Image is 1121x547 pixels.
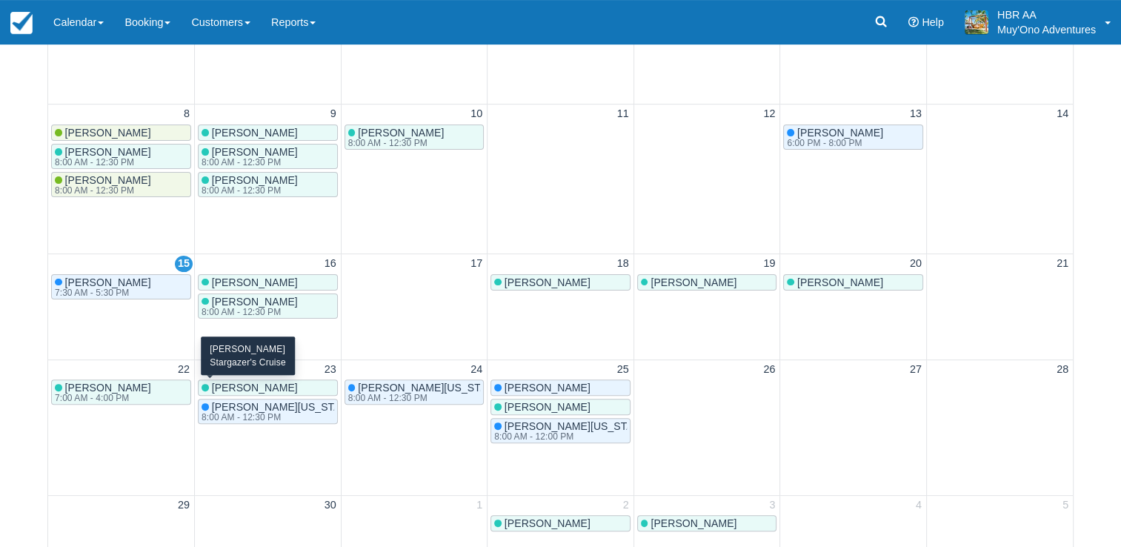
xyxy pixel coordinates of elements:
a: 21 [1054,256,1071,272]
a: 17 [468,256,485,272]
a: [PERSON_NAME] [51,125,191,141]
a: 3 [766,497,778,514]
span: [PERSON_NAME] [212,276,298,288]
a: [PERSON_NAME][US_STATE]8:00 AM - 12:30 PM [198,399,338,424]
span: [PERSON_NAME] [212,382,298,394]
a: [PERSON_NAME] [198,379,338,396]
a: 26 [760,362,778,378]
a: 29 [175,497,193,514]
a: [PERSON_NAME]8:00 AM - 12:30 PM [51,172,191,197]
a: 28 [1054,362,1071,378]
a: [PERSON_NAME] [637,274,777,291]
a: [PERSON_NAME] [198,125,338,141]
span: [PERSON_NAME] [797,276,883,288]
a: [PERSON_NAME]8:00 AM - 12:30 PM [198,172,338,197]
a: 27 [907,362,925,378]
div: 8:00 AM - 12:30 PM [348,139,442,147]
div: 8:00 AM - 12:30 PM [202,308,295,316]
a: 4 [913,497,925,514]
a: [PERSON_NAME][US_STATE]8:00 AM - 12:30 PM [345,379,485,405]
span: [PERSON_NAME] [505,517,591,529]
span: [PERSON_NAME] [65,146,151,158]
a: [PERSON_NAME] [490,274,631,291]
span: [PERSON_NAME] [65,127,151,139]
a: 9 [327,106,339,122]
a: [PERSON_NAME]7:00 AM - 4:00 PM [51,379,191,405]
a: 30 [322,497,339,514]
a: 10 [468,106,485,122]
div: 8:00 AM - 12:30 PM [202,158,295,167]
a: 15 [175,256,193,272]
div: 8:00 AM - 12:30 PM [55,158,148,167]
span: [PERSON_NAME][US_STATE] [358,382,502,394]
span: [PERSON_NAME] [65,174,151,186]
span: Help [922,16,944,28]
a: 12 [760,106,778,122]
a: 22 [175,362,193,378]
a: 18 [614,256,632,272]
span: [PERSON_NAME][US_STATE] [505,420,649,432]
div: 8:00 AM - 12:00 PM [494,432,645,441]
a: 5 [1060,497,1071,514]
div: 8:00 AM - 12:30 PM [348,394,499,402]
span: [PERSON_NAME] [651,517,736,529]
a: [PERSON_NAME][US_STATE]8:00 AM - 12:00 PM [490,418,631,443]
div: Stargazer's Cruise [210,356,286,369]
a: 11 [614,106,632,122]
a: [PERSON_NAME] [490,515,631,531]
a: [PERSON_NAME]6:00 PM - 8:00 PM [783,125,923,150]
a: 25 [614,362,632,378]
span: [PERSON_NAME] [212,127,298,139]
a: [PERSON_NAME]8:00 AM - 12:30 PM [198,144,338,169]
i: Help [908,17,919,27]
a: 19 [760,256,778,272]
span: [PERSON_NAME][US_STATE] [212,401,356,413]
a: [PERSON_NAME]8:00 AM - 12:30 PM [51,144,191,169]
span: [PERSON_NAME] [212,174,298,186]
a: 20 [907,256,925,272]
div: 6:00 PM - 8:00 PM [787,139,880,147]
img: checkfront-main-nav-mini-logo.png [10,12,33,34]
a: [PERSON_NAME] [198,274,338,291]
a: [PERSON_NAME]8:00 AM - 12:30 PM [345,125,485,150]
a: 13 [907,106,925,122]
span: [PERSON_NAME] [65,382,151,394]
img: A20 [965,10,988,34]
a: [PERSON_NAME] [490,399,631,415]
a: [PERSON_NAME]8:00 AM - 12:30 PM [198,294,338,319]
a: 23 [322,362,339,378]
a: [PERSON_NAME] [490,379,631,396]
span: [PERSON_NAME] [212,296,298,308]
p: Muy'Ono Adventures [997,22,1096,37]
span: [PERSON_NAME] [505,382,591,394]
div: 8:00 AM - 12:30 PM [202,186,295,195]
div: 8:00 AM - 12:30 PM [202,413,353,422]
a: [PERSON_NAME] [637,515,777,531]
span: [PERSON_NAME] [212,146,298,158]
div: [PERSON_NAME] [210,342,286,356]
span: [PERSON_NAME] [505,276,591,288]
span: [PERSON_NAME] [797,127,883,139]
span: [PERSON_NAME] [358,127,444,139]
a: 8 [181,106,193,122]
a: 16 [322,256,339,272]
a: [PERSON_NAME] [783,274,923,291]
div: 7:00 AM - 4:00 PM [55,394,148,402]
div: 8:00 AM - 12:30 PM [55,186,148,195]
span: [PERSON_NAME] [65,276,151,288]
div: 7:30 AM - 5:30 PM [55,288,148,297]
span: [PERSON_NAME] [505,401,591,413]
span: [PERSON_NAME] [651,276,736,288]
a: [PERSON_NAME]7:30 AM - 5:30 PM [51,274,191,299]
p: HBR AA [997,7,1096,22]
a: 1 [473,497,485,514]
a: 24 [468,362,485,378]
a: 2 [620,497,632,514]
a: 14 [1054,106,1071,122]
